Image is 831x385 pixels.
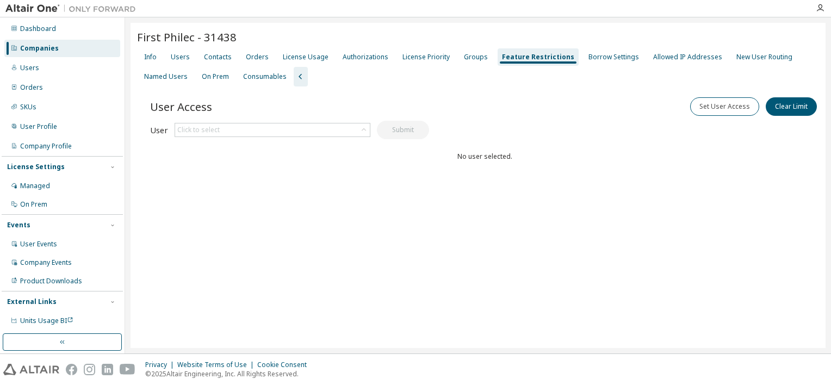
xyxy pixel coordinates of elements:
[102,364,113,375] img: linkedin.svg
[20,200,47,209] div: On Prem
[246,53,269,61] div: Orders
[150,126,168,134] label: User
[736,53,792,61] div: New User Routing
[402,53,450,61] div: License Priority
[20,277,82,285] div: Product Downloads
[150,99,212,114] span: User Access
[20,24,56,33] div: Dashboard
[177,126,220,134] div: Click to select
[120,364,135,375] img: youtube.svg
[20,142,72,151] div: Company Profile
[144,53,157,61] div: Info
[464,53,488,61] div: Groups
[502,53,574,61] div: Feature Restrictions
[66,364,77,375] img: facebook.svg
[766,97,817,116] button: Clear Limit
[7,221,30,229] div: Events
[257,361,313,369] div: Cookie Consent
[150,152,819,161] div: No user selected.
[283,53,328,61] div: License Usage
[653,53,722,61] div: Allowed IP Addresses
[84,364,95,375] img: instagram.svg
[20,240,57,249] div: User Events
[588,53,639,61] div: Borrow Settings
[202,72,229,81] div: On Prem
[204,53,232,61] div: Contacts
[20,44,59,53] div: Companies
[145,369,313,378] p: © 2025 Altair Engineering, Inc. All Rights Reserved.
[175,123,370,136] div: Click to select
[177,361,257,369] div: Website Terms of Use
[690,97,759,116] button: Set User Access
[7,163,65,171] div: License Settings
[20,64,39,72] div: Users
[7,297,57,306] div: External Links
[20,316,73,325] span: Units Usage BI
[137,29,237,45] span: First Philec - 31438
[20,83,43,92] div: Orders
[243,72,287,81] div: Consumables
[20,182,50,190] div: Managed
[20,103,36,111] div: SKUs
[145,361,177,369] div: Privacy
[377,121,429,139] button: Submit
[20,258,72,267] div: Company Events
[171,53,190,61] div: Users
[343,53,388,61] div: Authorizations
[144,72,188,81] div: Named Users
[5,3,141,14] img: Altair One
[3,364,59,375] img: altair_logo.svg
[20,122,57,131] div: User Profile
